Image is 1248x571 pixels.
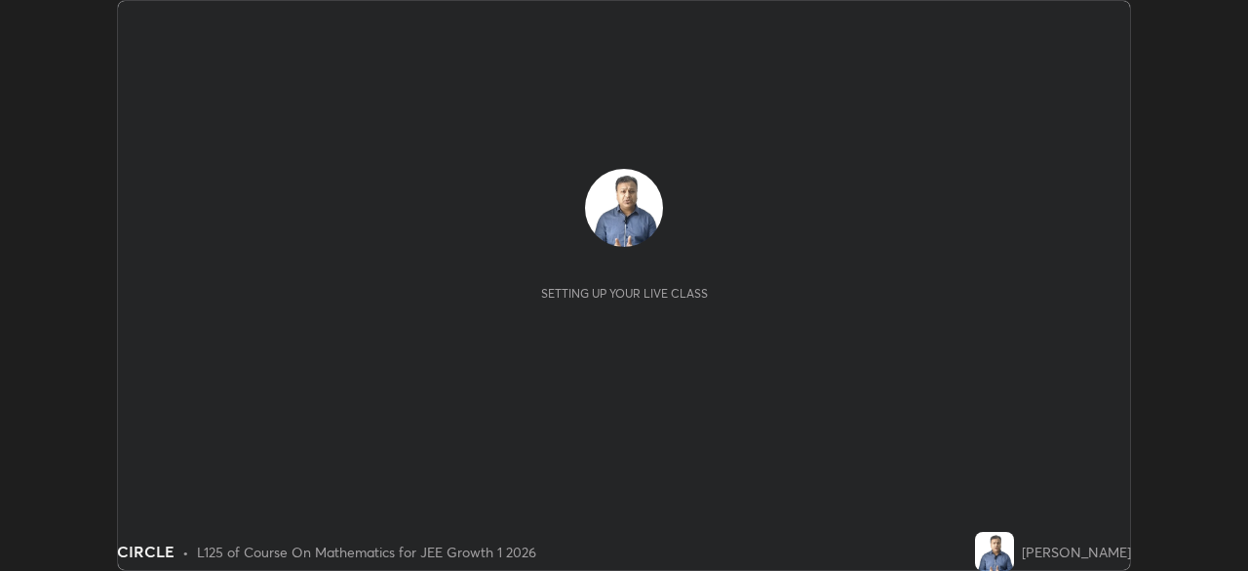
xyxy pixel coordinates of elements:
[975,532,1014,571] img: b46e901505a44cd682be6eef0f3141f9.jpg
[1022,542,1131,562] div: [PERSON_NAME]
[541,286,708,301] div: Setting up your live class
[585,169,663,247] img: b46e901505a44cd682be6eef0f3141f9.jpg
[197,542,536,562] div: L125 of Course On Mathematics for JEE Growth 1 2026
[117,540,175,563] div: CIRCLE
[182,542,189,562] div: •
